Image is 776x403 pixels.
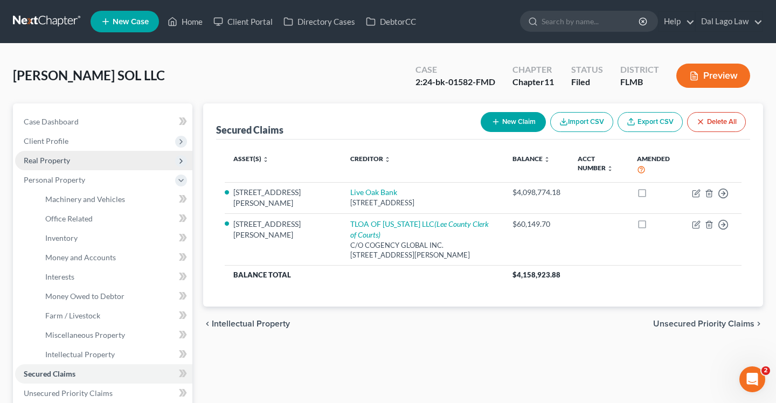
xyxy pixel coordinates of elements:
[37,190,192,209] a: Machinery and Vehicles
[45,291,124,301] span: Money Owed to Debtor
[350,187,397,197] a: Live Oak Bank
[544,156,550,163] i: unfold_more
[37,248,192,267] a: Money and Accounts
[571,76,603,88] div: Filed
[162,12,208,31] a: Home
[628,148,683,182] th: Amended
[37,228,192,248] a: Inventory
[225,265,504,284] th: Balance Total
[37,325,192,345] a: Miscellaneous Property
[659,12,695,31] a: Help
[212,319,290,328] span: Intellectual Property
[571,64,603,76] div: Status
[696,12,763,31] a: Dal Lago Law
[37,306,192,325] a: Farm / Livestock
[15,364,192,384] a: Secured Claims
[45,330,125,339] span: Miscellaneous Property
[512,76,554,88] div: Chapter
[415,76,495,88] div: 2:24-bk-01582-FMD
[24,136,68,145] span: Client Profile
[37,267,192,287] a: Interests
[550,112,613,132] button: Import CSV
[37,345,192,364] a: Intellectual Property
[620,64,659,76] div: District
[607,165,613,172] i: unfold_more
[620,76,659,88] div: FLMB
[24,117,79,126] span: Case Dashboard
[350,155,391,163] a: Creditor unfold_more
[45,253,116,262] span: Money and Accounts
[512,155,550,163] a: Balance unfold_more
[512,270,560,279] span: $4,158,923.88
[542,11,640,31] input: Search by name...
[45,311,100,320] span: Farm / Livestock
[754,319,763,328] i: chevron_right
[262,156,269,163] i: unfold_more
[24,175,85,184] span: Personal Property
[544,77,554,87] span: 11
[278,12,361,31] a: Directory Cases
[45,214,93,223] span: Office Related
[37,287,192,306] a: Money Owed to Debtor
[415,64,495,76] div: Case
[24,156,70,165] span: Real Property
[350,219,489,239] a: TLOA OF [US_STATE] LLC(Lee County Clerk of Courts)
[350,198,496,208] div: [STREET_ADDRESS]
[37,209,192,228] a: Office Related
[481,112,546,132] button: New Claim
[761,366,770,375] span: 2
[350,240,496,260] div: C/O COGENCY GLOBAL INC. [STREET_ADDRESS][PERSON_NAME]
[15,112,192,131] a: Case Dashboard
[233,219,333,240] li: [STREET_ADDRESS][PERSON_NAME]
[45,272,74,281] span: Interests
[512,187,560,198] div: $4,098,774.18
[687,112,746,132] button: Delete All
[512,64,554,76] div: Chapter
[208,12,278,31] a: Client Portal
[578,155,613,172] a: Acct Number unfold_more
[203,319,290,328] button: chevron_left Intellectual Property
[216,123,283,136] div: Secured Claims
[24,388,113,398] span: Unsecured Priority Claims
[113,18,149,26] span: New Case
[361,12,421,31] a: DebtorCC
[618,112,683,132] a: Export CSV
[653,319,754,328] span: Unsecured Priority Claims
[512,219,560,230] div: $60,149.70
[653,319,763,328] button: Unsecured Priority Claims chevron_right
[233,187,333,209] li: [STREET_ADDRESS][PERSON_NAME]
[739,366,765,392] iframe: Intercom live chat
[233,155,269,163] a: Asset(s) unfold_more
[15,384,192,403] a: Unsecured Priority Claims
[24,369,75,378] span: Secured Claims
[350,219,489,239] i: (Lee County Clerk of Courts)
[203,319,212,328] i: chevron_left
[13,67,165,83] span: [PERSON_NAME] SOL LLC
[45,233,78,242] span: Inventory
[676,64,750,88] button: Preview
[384,156,391,163] i: unfold_more
[45,194,125,204] span: Machinery and Vehicles
[45,350,115,359] span: Intellectual Property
